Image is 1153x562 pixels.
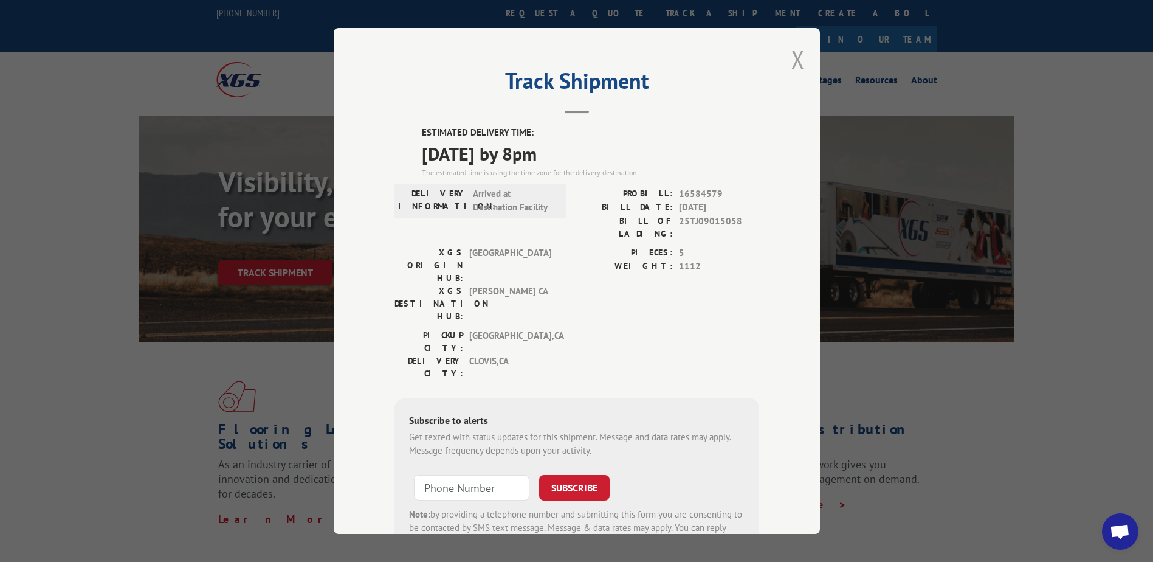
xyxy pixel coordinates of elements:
[577,260,673,274] label: WEIGHT:
[394,355,463,380] label: DELIVERY CITY:
[409,508,430,520] strong: Note:
[394,72,759,95] h2: Track Shipment
[398,187,467,215] label: DELIVERY INFORMATION:
[469,285,551,323] span: [PERSON_NAME] CA
[422,140,759,167] span: [DATE] by 8pm
[394,246,463,285] label: XGS ORIGIN HUB:
[577,187,673,201] label: PROBILL:
[577,246,673,260] label: PIECES:
[577,215,673,240] label: BILL OF LADING:
[469,246,551,285] span: [GEOGRAPHIC_DATA]
[394,329,463,355] label: PICKUP CITY:
[422,126,759,140] label: ESTIMATED DELIVERY TIME:
[679,246,759,260] span: 5
[679,201,759,215] span: [DATE]
[394,285,463,323] label: XGS DESTINATION HUB:
[409,431,745,458] div: Get texted with status updates for this shipment. Message and data rates may apply. Message frequ...
[791,43,805,75] button: Close modal
[414,475,529,501] input: Phone Number
[539,475,610,501] button: SUBSCRIBE
[577,201,673,215] label: BILL DATE:
[679,187,759,201] span: 16584579
[1102,513,1138,550] div: Open chat
[469,329,551,355] span: [GEOGRAPHIC_DATA] , CA
[422,167,759,178] div: The estimated time is using the time zone for the delivery destination.
[679,260,759,274] span: 1112
[469,355,551,380] span: CLOVIS , CA
[679,215,759,240] span: 25TJ09015058
[409,413,745,431] div: Subscribe to alerts
[409,508,745,549] div: by providing a telephone number and submitting this form you are consenting to be contacted by SM...
[473,187,555,215] span: Arrived at Destination Facility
